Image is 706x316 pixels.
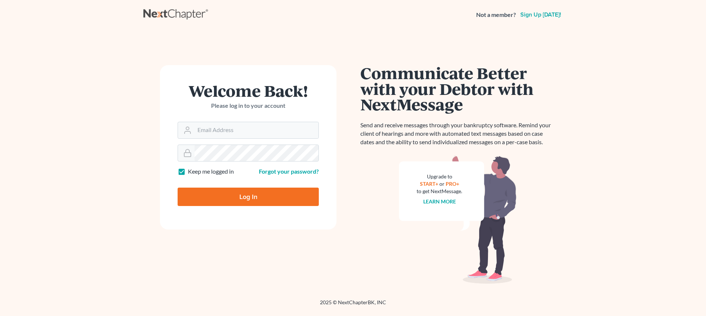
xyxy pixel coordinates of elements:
a: PRO+ [446,181,459,187]
a: Forgot your password? [259,168,319,175]
div: to get NextMessage. [417,188,462,195]
span: or [439,181,445,187]
div: Upgrade to [417,173,462,180]
h1: Communicate Better with your Debtor with NextMessage [360,65,555,112]
h1: Welcome Back! [178,83,319,99]
input: Log In [178,188,319,206]
a: START+ [420,181,438,187]
a: Sign up [DATE]! [519,12,563,18]
strong: Not a member? [476,11,516,19]
p: Send and receive messages through your bankruptcy software. Remind your client of hearings and mo... [360,121,555,146]
img: nextmessage_bg-59042aed3d76b12b5cd301f8e5b87938c9018125f34e5fa2b7a6b67550977c72.svg [399,155,517,284]
a: Learn more [423,198,456,205]
label: Keep me logged in [188,167,234,176]
div: 2025 © NextChapterBK, INC [143,299,563,312]
input: Email Address [195,122,318,138]
p: Please log in to your account [178,102,319,110]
